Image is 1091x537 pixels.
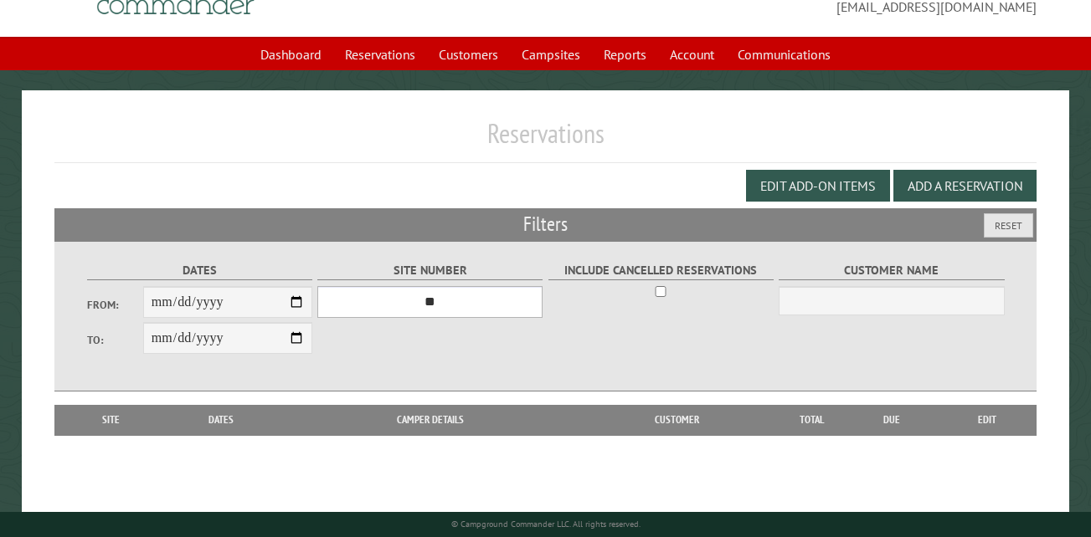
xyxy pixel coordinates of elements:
a: Reports [594,38,656,70]
h1: Reservations [54,117,1037,163]
small: © Campground Commander LLC. All rights reserved. [451,519,641,529]
a: Dashboard [250,38,332,70]
th: Total [779,405,846,435]
a: Communications [728,38,841,70]
label: Customer Name [779,261,1004,280]
th: Due [846,405,938,435]
th: Dates [158,405,284,435]
th: Site [63,405,158,435]
a: Customers [429,38,508,70]
button: Edit Add-on Items [746,170,890,202]
label: Dates [87,261,312,280]
label: To: [87,332,143,348]
th: Edit [938,405,1037,435]
label: Site Number [317,261,543,280]
h2: Filters [54,208,1037,240]
a: Campsites [512,38,590,70]
button: Add a Reservation [893,170,1037,202]
label: Include Cancelled Reservations [548,261,774,280]
th: Customer [576,405,779,435]
button: Reset [984,213,1033,238]
label: From: [87,297,143,313]
a: Account [660,38,724,70]
a: Reservations [335,38,425,70]
th: Camper Details [284,405,576,435]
